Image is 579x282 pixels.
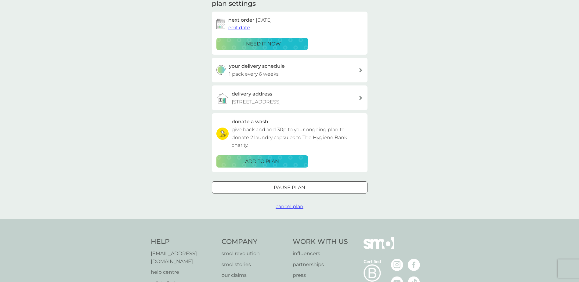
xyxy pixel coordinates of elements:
[151,268,216,276] a: help centre
[243,40,281,48] p: i need it now
[274,184,305,192] p: Pause plan
[364,237,394,258] img: smol
[245,157,279,165] p: ADD TO PLAN
[293,250,348,258] a: influencers
[391,259,403,271] img: visit the smol Instagram page
[232,90,272,98] h3: delivery address
[212,85,367,110] a: delivery address[STREET_ADDRESS]
[222,261,287,269] a: smol stories
[232,98,281,106] p: [STREET_ADDRESS]
[222,250,287,258] a: smol revolution
[212,58,367,82] button: your delivery schedule1 pack every 6 weeks
[229,62,285,70] h3: your delivery schedule
[256,17,272,23] span: [DATE]
[228,24,250,32] button: edit date
[228,25,250,31] span: edit date
[276,203,303,211] button: cancel plan
[293,271,348,279] a: press
[222,237,287,247] h4: Company
[216,155,308,168] button: ADD TO PLAN
[228,16,272,24] h2: next order
[212,181,367,193] button: Pause plan
[151,250,216,265] a: [EMAIL_ADDRESS][DOMAIN_NAME]
[408,259,420,271] img: visit the smol Facebook page
[222,271,287,279] a: our claims
[232,118,268,126] h3: donate a wash
[151,237,216,247] h4: Help
[276,204,303,209] span: cancel plan
[216,38,308,50] button: i need it now
[293,261,348,269] a: partnerships
[229,70,279,78] p: 1 pack every 6 weeks
[232,126,363,149] p: give back and add 30p to your ongoing plan to donate 2 laundry capsules to The Hygiene Bank charity.
[293,237,348,247] h4: Work With Us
